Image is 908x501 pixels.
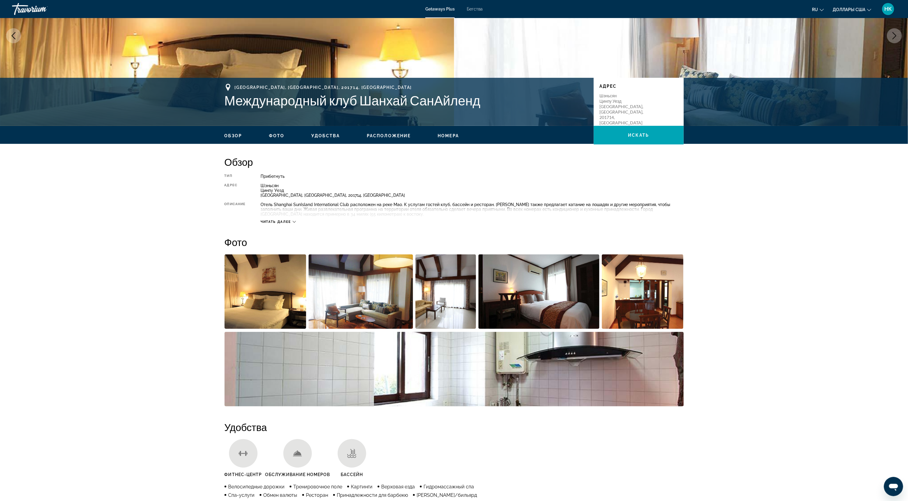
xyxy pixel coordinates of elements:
span: Гидромассажный спа [424,484,474,490]
button: Предыдущее изображение [6,28,21,43]
div: Шэньсян Цинпу Уезд [GEOGRAPHIC_DATA], [GEOGRAPHIC_DATA], 201714, [GEOGRAPHIC_DATA] [261,183,683,198]
button: Открыть полноэкранный слайдер изображений [225,254,306,329]
span: [PERSON_NAME]/бильярд [417,492,477,498]
div: Тип [225,174,246,179]
span: искать [628,133,649,138]
button: Читать далее [261,220,296,224]
h1: Международный клуб Шанхай СанАйленд [225,93,588,108]
span: Тренировочное поле [294,484,342,490]
button: Открыть полноэкранный слайдер изображений [309,254,413,329]
button: Открыть полноэкранный слайдер изображений [225,332,684,407]
p: Шэньсян Цинпу Уезд [GEOGRAPHIC_DATA], [GEOGRAPHIC_DATA], 201714, [GEOGRAPHIC_DATA] [600,93,648,126]
h2: Фото [225,236,684,248]
span: Доллары США [833,7,866,12]
span: НК [885,6,892,12]
div: Отель Shanghai SunIsland International Club расположен на реке Мао. К услугам гостей клуб, бассей... [261,202,683,217]
button: Пользовательское меню [880,3,896,15]
button: Открыть полноэкранный слайдер изображений [478,254,599,329]
div: Описание [225,202,246,217]
span: ru [812,7,818,12]
button: Обзор [225,133,242,138]
a: Травориум [12,1,72,17]
span: Принадлежности для барбекю [337,492,408,498]
iframe: Кнопка запуска окна обмена сообщениями [884,477,903,496]
button: Изменить валюту [833,5,871,14]
span: Велосипедные дорожки [228,484,285,490]
button: Следующее изображение [887,28,902,43]
div: Адрес [225,183,246,198]
button: Фото [269,133,284,138]
button: Номера [438,133,459,138]
span: Бассейн [341,472,363,477]
button: Удобства [311,133,340,138]
span: Верховая езда [382,484,415,490]
button: искать [594,126,684,144]
span: Обслуживание номеров [265,472,330,477]
button: Расположение [367,133,411,138]
a: Getaways Plus [425,7,455,11]
h2: Удобства [225,421,684,433]
span: Фитнес-центр [225,472,262,477]
button: Открыть полноэкранный слайдер изображений [602,254,684,329]
div: Прибегнуть [261,174,683,179]
span: Картинги [351,484,373,490]
span: Спа-услуги [228,492,255,498]
p: Адрес [600,84,678,89]
button: Изменение языка [812,5,824,14]
a: Бегства [467,7,483,11]
span: Обмен валюты [264,492,297,498]
h2: Обзор [225,156,684,168]
span: Ресторан [306,492,328,498]
span: Читать далее [261,220,291,224]
span: [GEOGRAPHIC_DATA], [GEOGRAPHIC_DATA], 201714, [GEOGRAPHIC_DATA] [235,85,412,90]
button: Открыть полноэкранный слайдер изображений [415,254,476,329]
